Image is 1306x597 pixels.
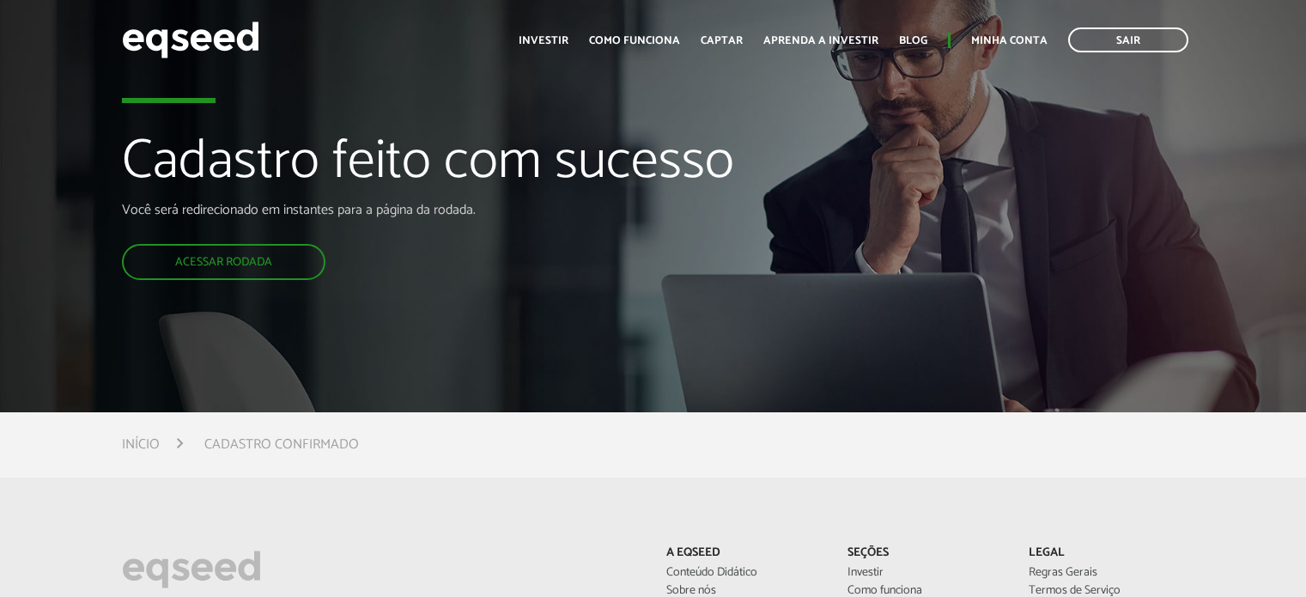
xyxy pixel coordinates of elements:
[666,546,822,561] p: A EqSeed
[1029,567,1184,579] a: Regras Gerais
[899,35,927,46] a: Blog
[1029,585,1184,597] a: Termos de Serviço
[122,546,261,593] img: EqSeed Logo
[122,17,259,63] img: EqSeed
[847,567,1003,579] a: Investir
[1029,546,1184,561] p: Legal
[971,35,1048,46] a: Minha conta
[122,132,750,201] h1: Cadastro feito com sucesso
[122,438,160,452] a: Início
[701,35,743,46] a: Captar
[589,35,680,46] a: Como funciona
[666,585,822,597] a: Sobre nós
[763,35,878,46] a: Aprenda a investir
[847,585,1003,597] a: Como funciona
[122,202,750,218] p: Você será redirecionado em instantes para a página da rodada.
[666,567,822,579] a: Conteúdo Didático
[519,35,568,46] a: Investir
[847,546,1003,561] p: Seções
[204,433,359,456] li: Cadastro confirmado
[122,244,325,280] a: Acessar rodada
[1068,27,1188,52] a: Sair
